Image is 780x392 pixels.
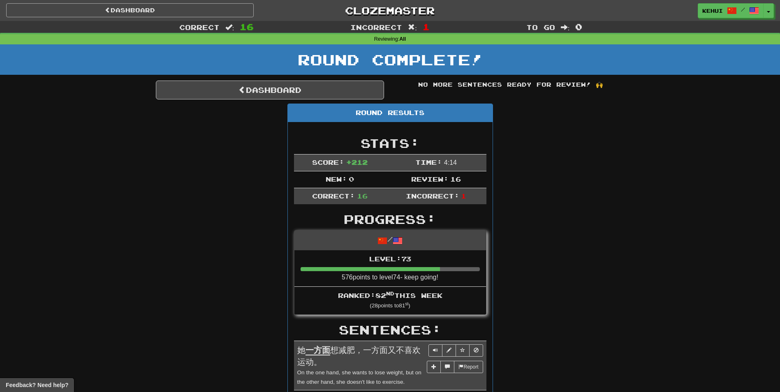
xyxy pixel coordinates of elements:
[456,344,470,357] button: Toggle favorite
[575,22,582,32] span: 0
[225,24,234,31] span: :
[357,192,368,200] span: 16
[294,212,486,226] h2: Progress:
[428,344,483,357] div: Sentence controls
[6,381,68,389] span: Open feedback widget
[698,3,764,18] a: Kehui /
[427,361,483,373] div: More sentence controls
[350,23,402,31] span: Incorrect
[427,361,441,373] button: Add sentence to collection
[423,22,430,32] span: 1
[428,344,442,357] button: Play sentence audio
[156,81,384,99] a: Dashboard
[386,291,394,296] sup: nd
[294,323,486,337] h2: Sentences:
[406,192,459,200] span: Incorrect:
[415,158,442,166] span: Time:
[396,81,625,89] div: No more sentences ready for review! 🙌
[442,344,456,357] button: Edit sentence
[266,3,514,18] a: Clozemaster
[312,158,344,166] span: Score:
[326,175,347,183] span: New:
[469,344,483,357] button: Toggle ignore
[294,250,486,287] li: 576 points to level 74 - keep going!
[444,159,457,166] span: 4 : 14
[526,23,555,31] span: To go
[294,136,486,150] h2: Stats:
[179,23,220,31] span: Correct
[338,291,442,299] span: Ranked: 82 this week
[369,255,411,263] span: Level: 73
[370,302,410,309] small: ( 28 points to 81 )
[408,24,417,31] span: :
[240,22,254,32] span: 16
[461,192,466,200] span: 1
[346,158,368,166] span: + 212
[3,51,777,68] h1: Round Complete!
[306,346,330,355] u: 一方面
[405,302,408,306] sup: st
[349,175,354,183] span: 0
[454,361,483,373] button: Report
[297,346,421,367] span: 她 想减肥，一方面又不喜欢运动。
[702,7,723,14] span: Kehui
[741,7,745,12] span: /
[312,192,355,200] span: Correct:
[450,175,461,183] span: 16
[288,104,493,122] div: Round Results
[6,3,254,17] a: Dashboard
[561,24,570,31] span: :
[297,369,421,385] small: On the one hand, she wants to lose weight, but on the other hand, she doesn't like to exercise.
[411,175,449,183] span: Review:
[294,231,486,250] div: /
[399,36,406,42] strong: All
